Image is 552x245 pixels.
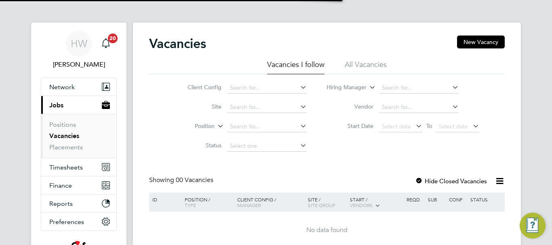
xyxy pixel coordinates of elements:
[320,84,367,92] label: Hiring Manager
[415,177,487,185] label: Hide Closed Vacancies
[175,103,221,110] label: Site
[49,182,72,189] span: Finance
[49,143,83,151] a: Placements
[49,121,76,128] a: Positions
[179,193,235,212] div: Position /
[41,96,116,114] button: Jobs
[49,163,83,171] span: Timesheets
[235,193,306,212] div: Client Config /
[49,132,79,140] a: Vacancies
[405,193,426,206] div: Reqd
[227,121,307,132] input: Search for...
[308,202,335,208] span: Site Group
[185,202,196,208] span: Type
[41,213,116,230] button: Preferences
[457,36,505,48] button: New Vacancy
[108,34,118,43] span: 20
[327,103,373,110] label: Vendor
[41,60,117,69] span: Helen Wright
[426,193,447,206] div: Sub
[227,140,307,152] input: Select one
[49,83,75,91] span: Network
[424,121,434,131] span: To
[49,218,84,226] span: Preferences
[41,31,117,69] a: HW[PERSON_NAME]
[98,31,114,57] a: 20
[71,38,87,49] span: HW
[175,84,221,91] label: Client Config
[306,193,348,212] div: Site /
[150,226,504,235] div: No data found
[350,202,373,208] span: Vendors
[150,193,179,206] div: ID
[379,82,459,94] input: Search for...
[41,195,116,212] button: Reports
[41,176,116,194] button: Finance
[49,101,63,109] span: Jobs
[382,123,411,130] span: Select date
[41,78,116,96] button: Network
[175,142,221,149] label: Status
[176,176,213,184] span: 00 Vacancies
[379,102,459,113] input: Search for...
[520,213,546,239] button: Engage Resource Center
[345,60,387,74] li: All Vacancies
[227,82,307,94] input: Search for...
[227,102,307,113] input: Search for...
[149,36,206,52] h2: Vacancies
[327,122,373,130] label: Start Date
[41,158,116,176] button: Timesheets
[447,193,468,206] div: Conf
[149,176,215,184] div: Showing
[237,202,261,208] span: Manager
[348,193,405,213] div: Start /
[49,200,73,207] span: Reports
[439,123,468,130] span: Select date
[468,193,504,206] div: Status
[267,60,324,74] li: Vacancies I follow
[41,114,116,158] div: Jobs
[168,122,215,130] label: Position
